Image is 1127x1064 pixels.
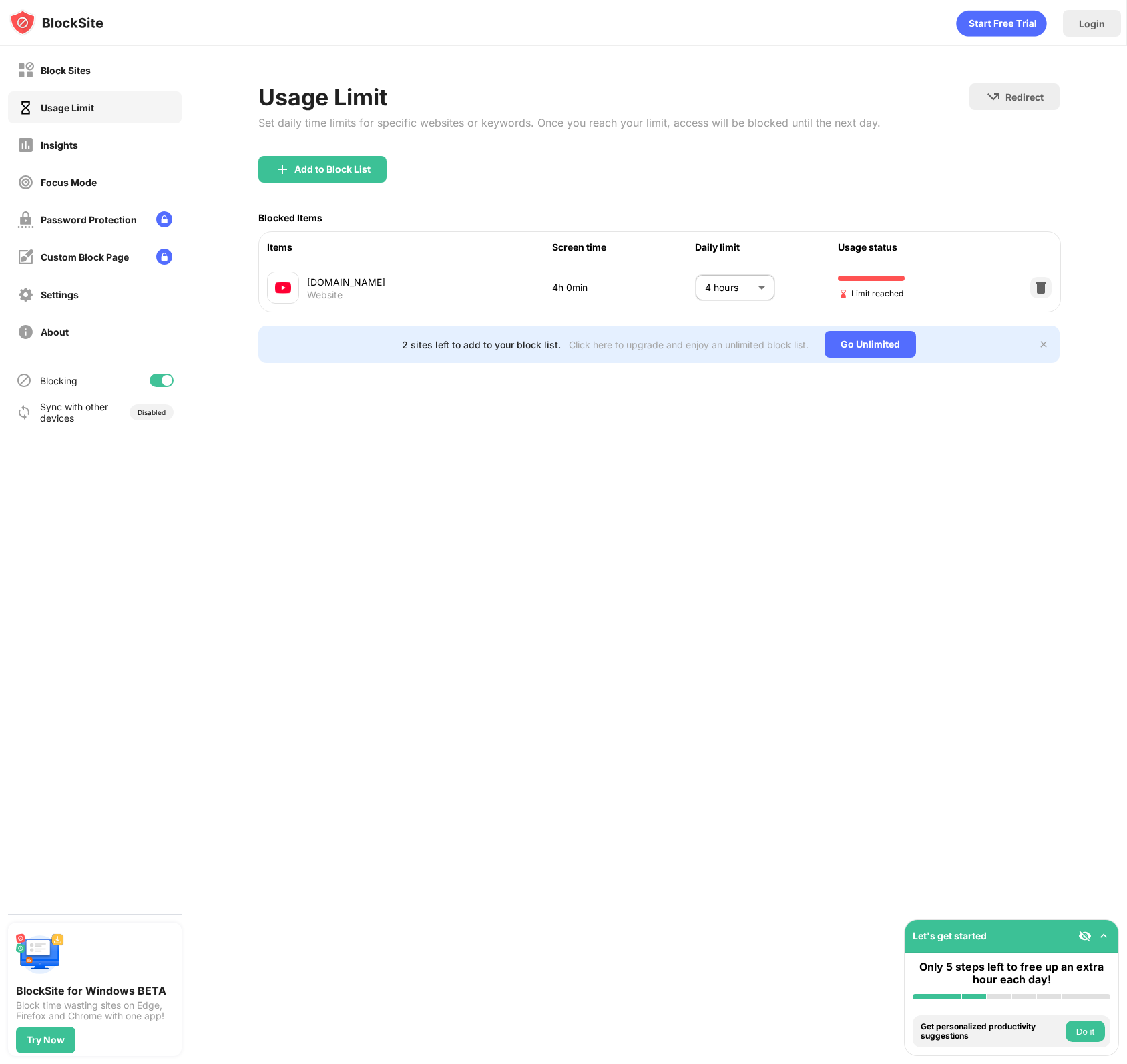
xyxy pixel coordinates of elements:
div: Get personalized productivity suggestions [921,1022,1062,1041]
img: favicons [275,280,291,296]
div: About [41,326,69,338]
img: customize-block-page-off.svg [17,249,34,265]
div: Let's get started [913,930,987,941]
img: logo-blocksite.svg [9,9,103,36]
div: Add to Block List [294,164,371,175]
div: Try Now [27,1035,65,1045]
div: Login [1079,18,1105,29]
div: Focus Mode [41,177,97,188]
span: Limit reached [838,287,903,300]
div: Redirect [1005,91,1044,103]
img: omni-setup-toggle.svg [1097,929,1110,943]
div: Usage Limit [258,83,881,111]
p: 4 hours [705,280,753,295]
img: block-off.svg [17,62,34,79]
div: Website [307,289,343,301]
img: push-desktop.svg [16,931,64,979]
div: Block Sites [41,65,91,76]
div: Settings [41,289,79,300]
img: time-usage-on.svg [17,99,34,116]
img: settings-off.svg [17,286,34,303]
img: lock-menu.svg [156,249,172,265]
div: Disabled [138,408,166,416]
div: Blocked Items [258,212,322,223]
img: hourglass-end.svg [838,288,849,299]
div: Usage Limit [41,102,94,113]
img: lock-menu.svg [156,211,172,227]
img: x-button.svg [1038,339,1049,350]
img: focus-off.svg [17,174,34,191]
div: Sync with other devices [40,401,109,424]
div: Click here to upgrade and enjoy an unlimited block list. [569,339,809,350]
img: password-protection-off.svg [17,211,34,228]
img: blocking-icon.svg [16,372,32,388]
div: Set daily time limits for specific websites or keywords. Once you reach your limit, access will b... [258,116,881,129]
div: 2 sites left to add to your block list. [402,339,561,350]
div: Go Unlimited [825,331,916,358]
div: 4h 0min [552,280,695,295]
button: Do it [1066,1021,1105,1042]
div: Blocking [40,375,77,386]
div: Items [267,240,553,255]
div: BlockSite for Windows BETA [16,984,174,997]
div: Daily limit [695,240,838,255]
div: Only 5 steps left to free up an extra hour each day! [913,961,1110,986]
img: insights-off.svg [17,137,34,153]
img: about-off.svg [17,324,34,340]
div: Screen time [552,240,695,255]
div: Custom Block Page [41,251,129,263]
img: sync-icon.svg [16,404,32,420]
div: Password Protection [41,214,137,225]
div: animation [956,10,1047,37]
img: eye-not-visible.svg [1078,929,1092,943]
div: [DOMAIN_NAME] [307,275,553,289]
div: Usage status [838,240,981,255]
div: Block time wasting sites on Edge, Firefox and Chrome with one app! [16,1000,174,1021]
div: Insights [41,139,78,151]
